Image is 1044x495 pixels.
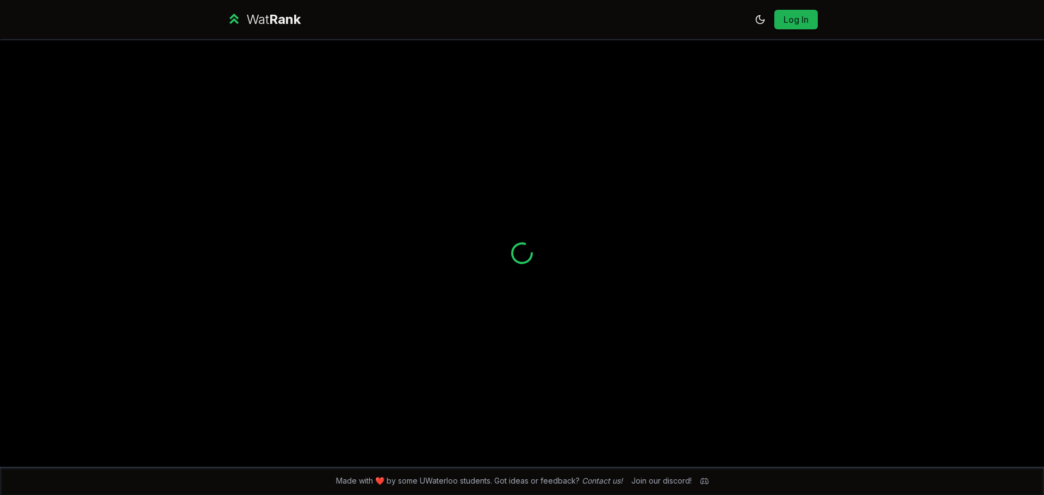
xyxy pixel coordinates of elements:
button: Log In [774,10,818,29]
div: Join our discord! [631,475,692,486]
a: WatRank [226,11,301,28]
a: Log In [783,13,809,26]
span: Rank [269,11,301,27]
span: Made with ❤️ by some UWaterloo students. Got ideas or feedback? [336,475,623,486]
a: Contact us! [582,476,623,485]
div: Wat [246,11,301,28]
